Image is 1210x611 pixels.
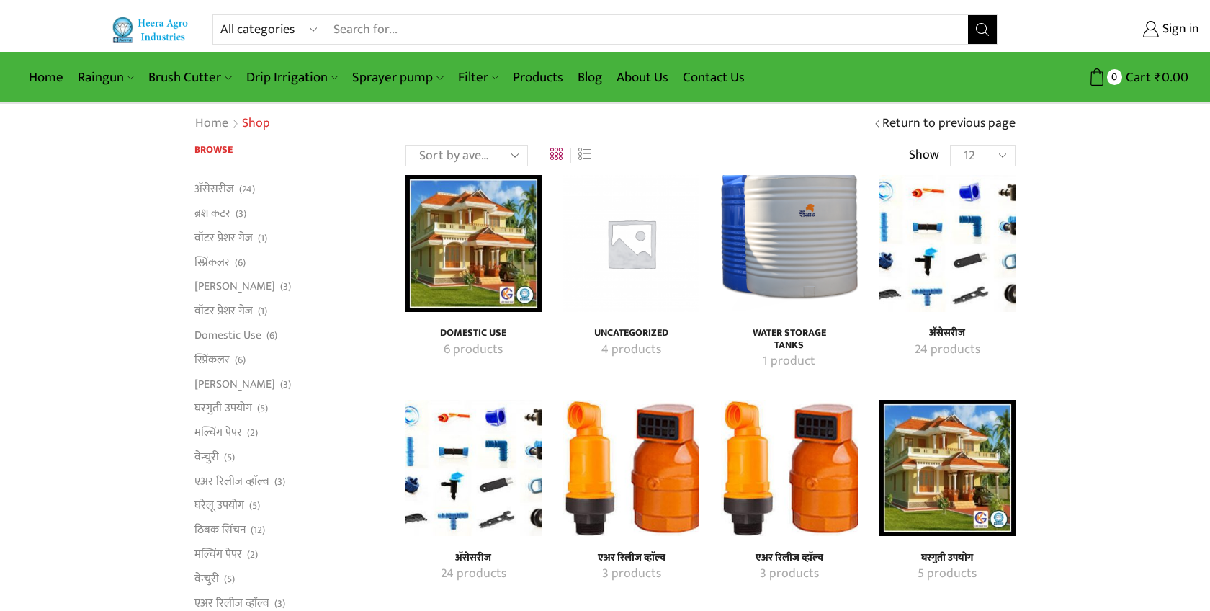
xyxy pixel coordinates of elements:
h1: Shop [242,116,270,132]
a: Products [506,61,570,94]
img: एअर रिलीज व्हाॅल्व [563,400,699,536]
h4: Uncategorized [579,327,684,339]
span: (3) [280,280,291,294]
span: (2) [247,548,258,562]
span: Show [909,146,939,165]
span: (6) [235,353,246,367]
a: Visit product category Uncategorized [579,341,684,360]
a: ठिबक सिंचन [194,518,246,543]
button: Search button [968,15,997,44]
span: (3) [280,378,291,392]
a: Home [22,61,71,94]
span: 0 [1107,69,1122,84]
mark: 24 products [915,341,980,360]
a: Visit product category घरगुती उपयोग [879,400,1016,536]
a: घरगुती उपयोग [194,396,252,421]
h4: Domestic Use [421,327,526,339]
a: ब्रश कटर [194,202,230,226]
a: Visit product category घरगुती उपयोग [895,552,1000,564]
mark: 3 products [760,565,819,584]
span: (3) [274,475,285,489]
a: Visit product category एअर रिलीज व्हाॅल्व [579,552,684,564]
a: घरेलू उपयोग [194,494,244,518]
a: Visit product category Domestic Use [421,341,526,360]
a: Visit product category Water Storage Tanks [721,175,857,311]
a: मल्चिंग पेपर [194,421,242,445]
img: अ‍ॅसेसरीज [879,175,1016,311]
a: Filter [451,61,506,94]
a: वेन्चुरी [194,566,219,591]
a: वॉटर प्रेशर गेज [194,299,253,324]
mark: 5 products [918,565,977,584]
img: घरगुती उपयोग [879,400,1016,536]
a: अ‍ॅसेसरीज [194,181,234,201]
h4: एअर रिलीज व्हाॅल्व [737,552,841,564]
a: एअर रिलीज व्हाॅल्व [194,469,269,494]
span: (3) [274,597,285,611]
h4: Water Storage Tanks [737,327,841,352]
a: Brush Cutter [141,61,238,94]
a: Visit product category Water Storage Tanks [737,352,841,371]
img: एअर रिलीज व्हाॅल्व [721,400,857,536]
a: Blog [570,61,609,94]
span: (5) [224,450,235,465]
img: Uncategorized [563,175,699,311]
span: (5) [224,572,235,587]
span: (3) [236,207,246,221]
a: [PERSON_NAME] [194,275,275,299]
img: Domestic Use [405,175,542,311]
a: Visit product category एअर रिलीज व्हाॅल्व [579,565,684,584]
a: Raingun [71,61,141,94]
a: Visit product category अ‍ॅसेसरीज [421,552,526,564]
a: Domestic Use [194,323,261,347]
bdi: 0.00 [1155,66,1188,89]
a: Visit product category एअर रिलीज व्हाॅल्व [721,400,857,536]
a: Visit product category एअर रिलीज व्हाॅल्व [737,565,841,584]
mark: 6 products [444,341,503,360]
a: Sprayer pump [345,61,450,94]
a: Sign in [1019,17,1199,43]
span: (24) [239,182,255,197]
a: 0 Cart ₹0.00 [1012,64,1188,91]
a: Visit product category एअर रिलीज व्हाॅल्व [563,400,699,536]
span: (6) [266,329,277,343]
span: ₹ [1155,66,1162,89]
span: Sign in [1159,20,1199,39]
a: Visit product category Domestic Use [421,327,526,339]
h4: घरगुती उपयोग [895,552,1000,564]
h4: अ‍ॅसेसरीज [895,327,1000,339]
a: Contact Us [676,61,752,94]
span: (2) [247,426,258,440]
select: Shop order [405,145,528,166]
a: मल्चिंग पेपर [194,543,242,567]
h4: एअर रिलीज व्हाॅल्व [579,552,684,564]
img: Water Storage Tanks [721,175,857,311]
h4: अ‍ॅसेसरीज [421,552,526,564]
mark: 24 products [441,565,506,584]
a: स्प्रिंकलर [194,347,230,372]
a: Visit product category Uncategorized [579,327,684,339]
a: About Us [609,61,676,94]
img: अ‍ॅसेसरीज [405,400,542,536]
a: Drip Irrigation [239,61,345,94]
span: Browse [194,141,233,158]
span: (1) [258,231,267,246]
a: Visit product category अ‍ॅसेसरीज [405,400,542,536]
a: Visit product category अ‍ॅसेसरीज [895,341,1000,360]
a: Visit product category Domestic Use [405,175,542,311]
span: (1) [258,304,267,318]
a: Visit product category Uncategorized [563,175,699,311]
span: (12) [251,523,265,538]
a: [PERSON_NAME] [194,372,275,396]
mark: 1 product [763,352,815,371]
span: (5) [257,401,268,416]
a: Visit product category घरगुती उपयोग [895,565,1000,584]
mark: 4 products [601,341,661,360]
a: Return to previous page [882,115,1016,133]
a: Visit product category अ‍ॅसेसरीज [879,175,1016,311]
mark: 3 products [602,565,661,584]
nav: Breadcrumb [194,115,270,133]
span: (5) [249,499,260,513]
a: Visit product category Water Storage Tanks [737,327,841,352]
a: वेन्चुरी [194,445,219,469]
